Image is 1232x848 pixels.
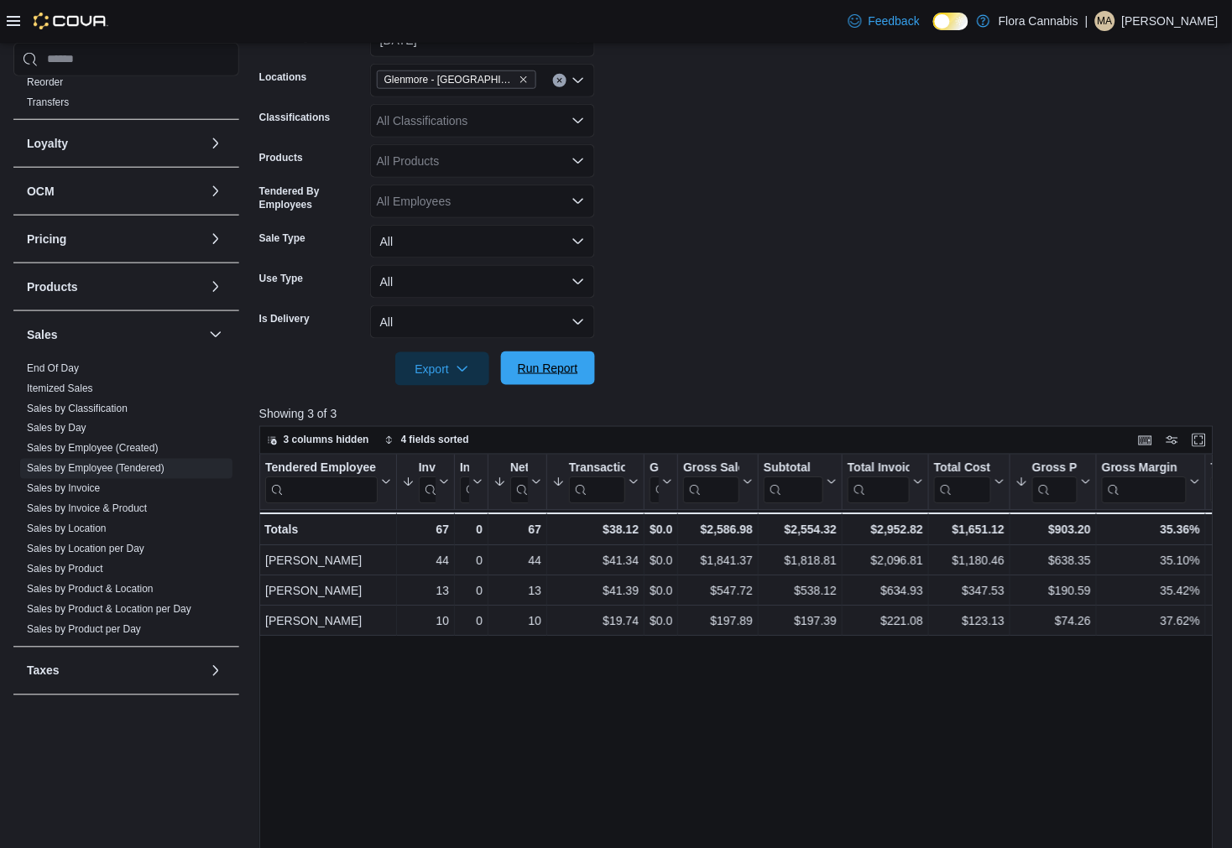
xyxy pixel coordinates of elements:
[265,611,391,632] div: [PERSON_NAME]
[842,4,927,38] a: Feedback
[405,352,479,386] span: Export
[493,551,541,571] div: 44
[27,622,141,636] span: Sales by Product per Day
[206,660,226,680] button: Taxes
[27,422,86,434] a: Sales by Day
[650,460,659,503] div: Gift Card Sales
[27,603,191,615] a: Sales by Product & Location per Day
[27,461,164,475] span: Sales by Employee (Tendered)
[1095,11,1115,31] div: Miguel Ambrosio
[683,520,753,540] div: $2,586.98
[27,325,58,342] h3: Sales
[27,361,79,374] span: End Of Day
[265,460,378,503] div: Tendered Employee
[493,581,541,601] div: 13
[27,230,66,247] h3: Pricing
[1102,460,1187,476] div: Gross Margin
[27,134,68,151] h3: Loyalty
[1102,460,1200,503] button: Gross Margin
[510,460,528,503] div: Net Sold
[1085,11,1088,31] p: |
[259,312,310,325] label: Is Delivery
[1102,551,1200,571] div: 35.10%
[206,133,226,153] button: Loyalty
[519,75,529,85] button: Remove Glenmore - Kelowna - 450374 from selection in this group
[27,542,144,555] span: Sales by Location per Day
[683,581,753,601] div: $547.72
[1102,581,1200,601] div: 35.42%
[848,611,923,632] div: $221.08
[552,581,639,601] div: $41.39
[650,460,659,476] div: Gift Cards
[370,305,595,339] button: All
[27,662,60,679] h3: Taxes
[650,581,672,601] div: $0.00
[27,96,69,107] a: Transfers
[206,180,226,200] button: OCM
[1102,460,1187,503] div: Gross Margin
[848,520,923,540] div: $2,952.82
[683,460,739,503] div: Gross Sales
[501,351,595,385] button: Run Report
[265,551,391,571] div: [PERSON_NAME]
[259,272,303,285] label: Use Type
[764,460,823,476] div: Subtotal
[1015,520,1091,540] div: $903.20
[27,278,78,294] h3: Products
[265,581,391,601] div: [PERSON_NAME]
[402,611,449,632] div: 10
[683,460,739,476] div: Gross Sales
[764,581,837,601] div: $538.12
[402,551,449,571] div: 44
[848,460,910,503] div: Total Invoiced
[27,75,63,87] a: Reorder
[572,74,585,87] button: Open list of options
[934,551,1005,571] div: $1,180.46
[1015,581,1091,601] div: $190.59
[27,563,103,575] a: Sales by Product
[572,195,585,208] button: Open list of options
[572,154,585,168] button: Open list of options
[206,276,226,296] button: Products
[1015,611,1091,632] div: $74.26
[27,381,93,394] span: Itemized Sales
[764,520,837,540] div: $2,554.32
[1135,430,1156,450] button: Keyboard shortcuts
[460,611,483,632] div: 0
[259,70,307,84] label: Locations
[27,230,202,247] button: Pricing
[460,551,483,571] div: 0
[1015,460,1091,503] button: Gross Profit
[259,111,331,124] label: Classifications
[1032,460,1078,476] div: Gross Profit
[933,13,968,30] input: Dark Mode
[377,70,536,89] span: Glenmore - Kelowna - 450374
[27,182,55,199] h3: OCM
[934,460,991,476] div: Total Cost
[848,581,923,601] div: $634.93
[493,460,541,503] button: Net Sold
[683,611,753,632] div: $197.89
[934,520,1005,540] div: $1,651.12
[27,583,154,595] a: Sales by Product & Location
[764,460,837,503] button: Subtotal
[402,520,449,540] div: 67
[27,134,202,151] button: Loyalty
[370,265,595,299] button: All
[572,114,585,127] button: Open list of options
[848,551,923,571] div: $2,096.81
[460,460,469,476] div: Invoices Ref
[493,520,541,540] div: 67
[460,581,483,601] div: 0
[848,460,923,503] button: Total Invoiced
[869,13,920,29] span: Feedback
[460,460,469,503] div: Invoices Ref
[378,430,476,450] button: 4 fields sorted
[1122,11,1219,31] p: [PERSON_NAME]
[1032,460,1078,503] div: Gross Profit
[27,543,144,554] a: Sales by Location per Day
[370,225,595,258] button: All
[265,460,378,476] div: Tendered Employee
[27,75,63,88] span: Reorder
[650,460,672,503] button: Gift Cards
